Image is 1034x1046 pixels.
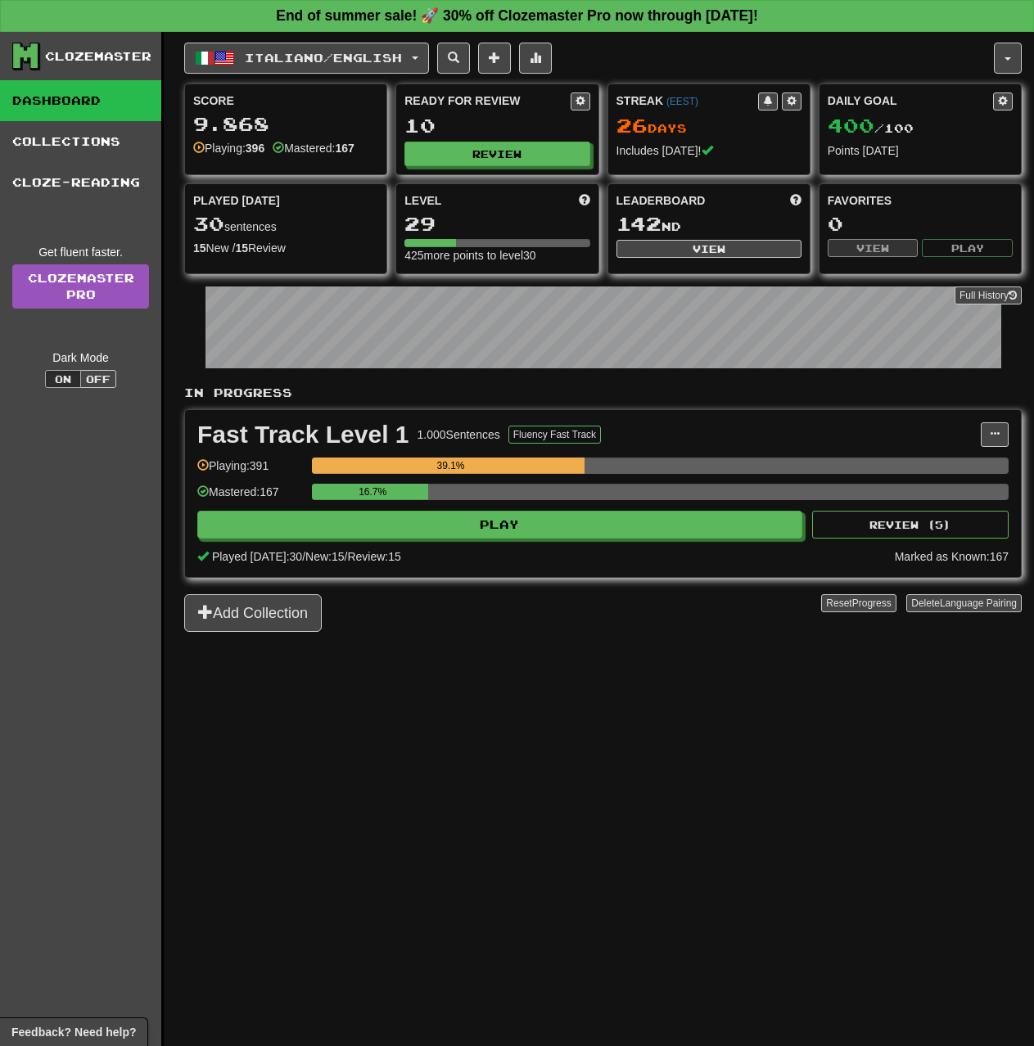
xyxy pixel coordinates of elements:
strong: 167 [335,142,354,155]
button: Review (5) [812,511,1009,539]
span: Leaderboard [616,192,706,209]
div: Points [DATE] [828,142,1013,159]
div: Ready for Review [404,92,570,109]
button: Full History [955,286,1022,304]
div: Playing: [193,140,264,156]
button: Fluency Fast Track [508,426,601,444]
span: New: 15 [305,550,344,563]
div: 1.000 Sentences [418,426,500,443]
button: Play [922,239,1013,257]
span: Level [404,192,441,209]
span: Open feedback widget [11,1024,136,1040]
div: Marked as Known: 167 [895,548,1009,565]
span: Played [DATE] [193,192,280,209]
strong: 15 [235,241,248,255]
span: / [302,550,305,563]
div: 0 [828,214,1013,234]
button: Play [197,511,802,539]
a: (EEST) [666,96,698,107]
span: Played [DATE]: 30 [212,550,302,563]
div: 9.868 [193,114,378,134]
div: Mastered: 167 [197,484,304,511]
p: In Progress [184,385,1022,401]
div: New / Review [193,240,378,256]
div: Daily Goal [828,92,993,110]
span: 26 [616,114,648,137]
div: Day s [616,115,801,137]
span: 142 [616,212,661,235]
span: Progress [852,597,892,609]
strong: End of summer sale! 🚀 30% off Clozemaster Pro now through [DATE]! [276,7,758,24]
span: 30 [193,212,224,235]
button: Search sentences [437,43,470,74]
button: On [45,370,81,388]
div: Clozemaster [45,48,151,65]
div: sentences [193,214,378,235]
div: 425 more points to level 30 [404,247,589,264]
div: 29 [404,214,589,234]
button: More stats [519,43,552,74]
div: 39.1% [317,458,584,474]
button: DeleteLanguage Pairing [906,594,1022,612]
button: Add sentence to collection [478,43,511,74]
button: Italiano/English [184,43,429,74]
span: Italiano / English [245,51,402,65]
span: Score more points to level up [579,192,590,209]
button: View [616,240,801,258]
span: / [345,550,348,563]
div: nd [616,214,801,235]
div: Playing: 391 [197,458,304,485]
button: Off [80,370,116,388]
span: Language Pairing [940,597,1017,609]
div: Favorites [828,192,1013,209]
div: Streak [616,92,758,109]
div: Dark Mode [12,349,149,366]
div: Fast Track Level 1 [197,422,409,447]
span: / 100 [828,121,914,135]
div: 10 [404,115,589,136]
a: ClozemasterPro [12,264,149,309]
div: Get fluent faster. [12,244,149,260]
span: 400 [828,114,874,137]
strong: 396 [246,142,264,155]
button: Add Collection [184,594,322,632]
div: Score [193,92,378,109]
span: This week in points, UTC [790,192,801,209]
span: Review: 15 [347,550,400,563]
button: ResetProgress [821,594,896,612]
strong: 15 [193,241,206,255]
button: View [828,239,919,257]
div: Mastered: [273,140,354,156]
div: Includes [DATE]! [616,142,801,159]
div: 16.7% [317,484,428,500]
button: Review [404,142,589,166]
